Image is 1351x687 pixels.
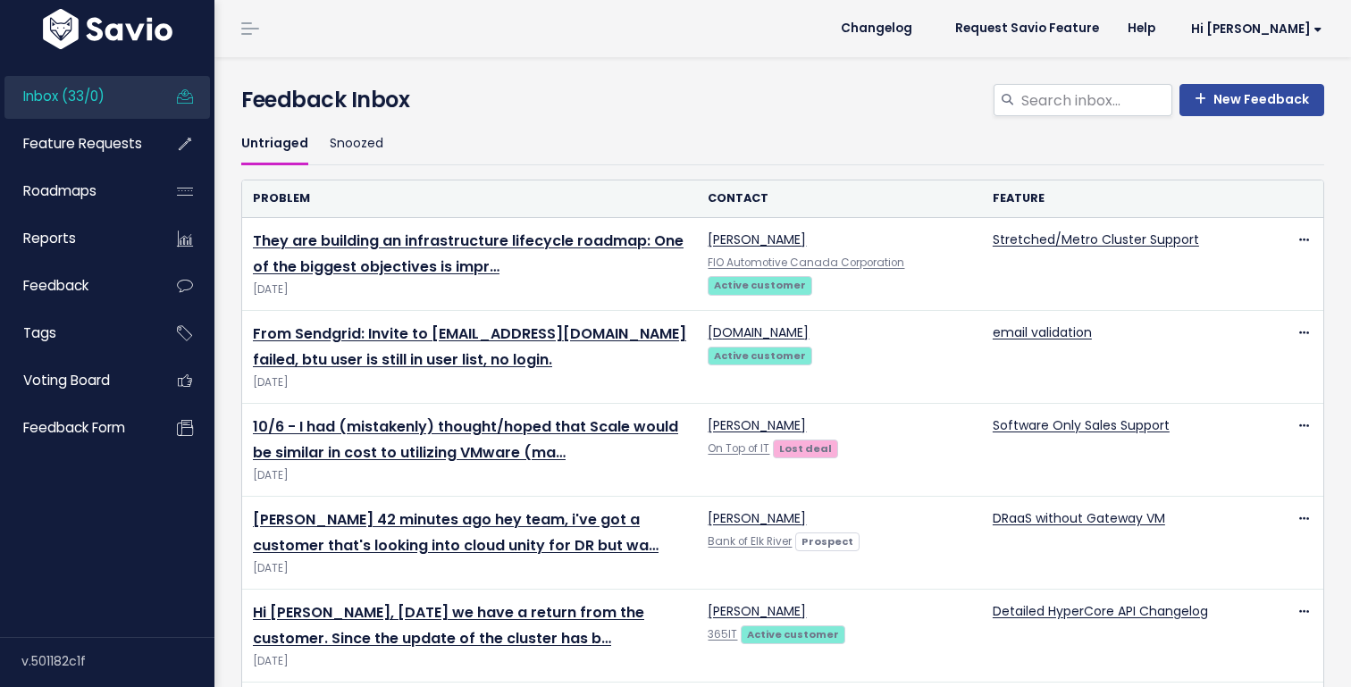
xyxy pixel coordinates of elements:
strong: Active customer [714,348,806,363]
a: Roadmaps [4,171,148,212]
a: They are building an infrastructure lifecycle roadmap: One of the biggest objectives is impr… [253,230,684,277]
a: On Top of IT [708,441,769,456]
span: Feedback [23,276,88,295]
a: Active customer [708,346,811,364]
span: Roadmaps [23,181,96,200]
a: [PERSON_NAME] [708,602,806,620]
a: Feedback form [4,407,148,448]
span: [DATE] [253,466,686,485]
a: Untriaged [241,123,308,165]
span: Feedback form [23,418,125,437]
a: Help [1113,15,1170,42]
a: Active customer [741,624,844,642]
span: [DATE] [253,373,686,392]
strong: Active customer [714,278,806,292]
a: From Sendgrid: Invite to [EMAIL_ADDRESS][DOMAIN_NAME] failed, btu user is still in user list, no ... [253,323,686,370]
span: [DATE] [253,559,686,578]
img: logo-white.9d6f32f41409.svg [38,9,177,49]
a: New Feedback [1179,84,1324,116]
span: Feature Requests [23,134,142,153]
a: [PERSON_NAME] [708,509,806,527]
a: [PERSON_NAME] [708,416,806,434]
strong: Active customer [747,627,839,641]
strong: Prospect [801,534,853,549]
input: Search inbox... [1020,84,1172,116]
a: Request Savio Feature [941,15,1113,42]
a: Lost deal [773,439,837,457]
span: Changelog [841,22,912,35]
a: [PERSON_NAME] [708,230,806,248]
span: Voting Board [23,371,110,390]
th: Contact [697,180,981,217]
a: DRaaS without Gateway VM [993,509,1165,527]
span: Reports [23,229,76,247]
a: Stretched/Metro Cluster Support [993,230,1199,248]
div: v.501182c1f [21,638,214,684]
span: [DATE] [253,281,686,299]
a: Feedback [4,265,148,306]
a: Reports [4,218,148,259]
th: Problem [242,180,697,217]
a: Voting Board [4,360,148,401]
span: Hi [PERSON_NAME] [1191,22,1322,36]
a: Prospect [795,532,859,549]
a: Hi [PERSON_NAME] [1170,15,1337,43]
a: FIO Automotive Canada Corporation [708,256,904,270]
span: Inbox (33/0) [23,87,105,105]
a: Feature Requests [4,123,148,164]
a: Hi [PERSON_NAME], [DATE] we have a return from the customer. Since the update of the cluster has b… [253,602,644,649]
th: Feature [982,180,1266,217]
span: [DATE] [253,652,686,671]
a: 10/6 - I had (mistakenly) thought/hoped that Scale would be similar in cost to utilizing VMware (ma… [253,416,678,463]
a: Software Only Sales Support [993,416,1170,434]
strong: Lost deal [779,441,832,456]
a: email validation [993,323,1092,341]
a: Inbox (33/0) [4,76,148,117]
span: Tags [23,323,56,342]
a: Bank of Elk River [708,534,792,549]
a: [DOMAIN_NAME] [708,323,809,341]
a: Tags [4,313,148,354]
a: Active customer [708,275,811,293]
h4: Feedback Inbox [241,84,1324,116]
a: Detailed HyperCore API Changelog [993,602,1208,620]
a: 365IT [708,627,737,641]
ul: Filter feature requests [241,123,1324,165]
a: [PERSON_NAME] 42 minutes ago hey team, i've got a customer that's looking into cloud unity for DR... [253,509,659,556]
a: Snoozed [330,123,383,165]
